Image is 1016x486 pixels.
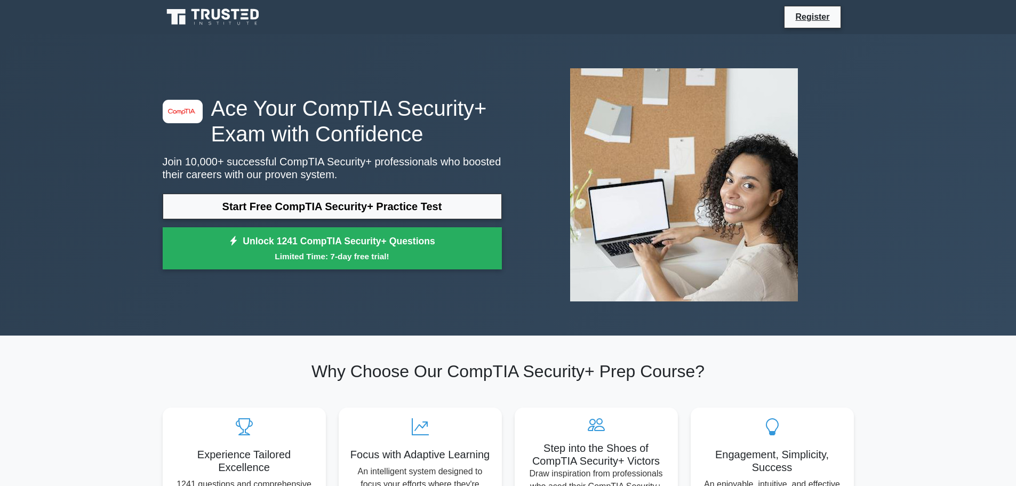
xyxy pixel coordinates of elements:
p: Join 10,000+ successful CompTIA Security+ professionals who boosted their careers with our proven... [163,155,502,181]
h2: Why Choose Our CompTIA Security+ Prep Course? [163,361,854,381]
h1: Ace Your CompTIA Security+ Exam with Confidence [163,95,502,147]
h5: Engagement, Simplicity, Success [699,448,845,474]
h5: Focus with Adaptive Learning [347,448,493,461]
a: Unlock 1241 CompTIA Security+ QuestionsLimited Time: 7-day free trial! [163,227,502,270]
a: Register [789,10,836,23]
small: Limited Time: 7-day free trial! [176,250,489,262]
a: Start Free CompTIA Security+ Practice Test [163,194,502,219]
h5: Step into the Shoes of CompTIA Security+ Victors [523,442,669,467]
h5: Experience Tailored Excellence [171,448,317,474]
